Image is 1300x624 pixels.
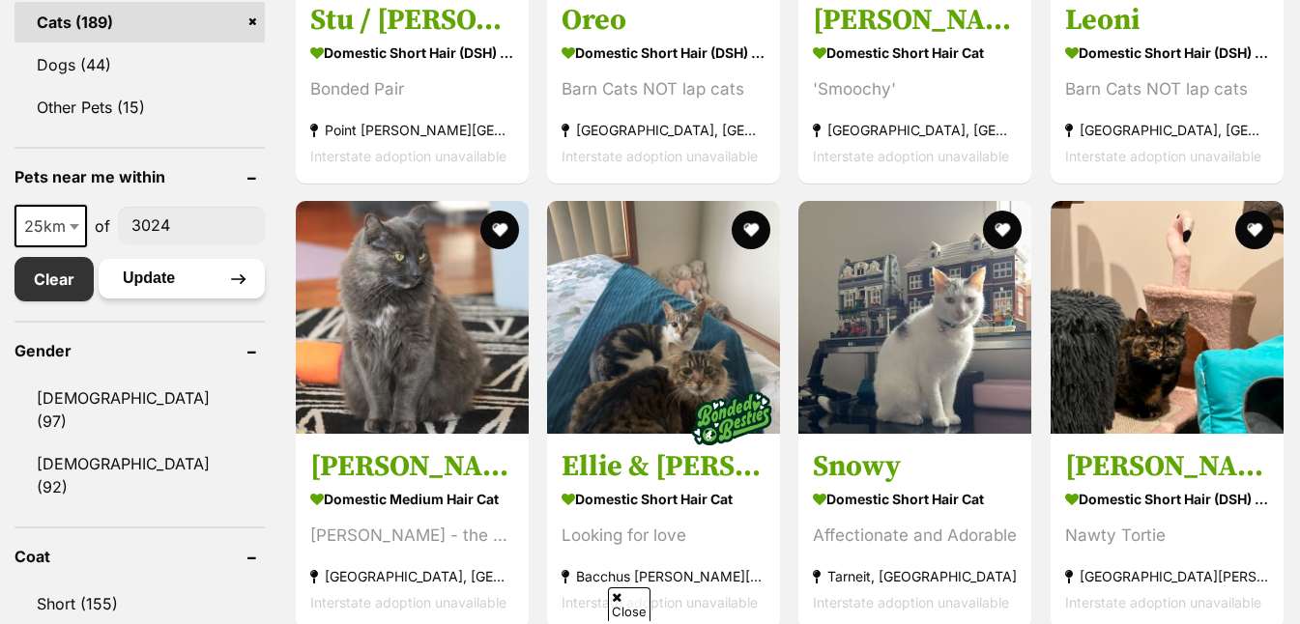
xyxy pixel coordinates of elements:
[296,201,529,434] img: Amelia - Domestic Medium Hair Cat
[16,213,85,240] span: 25km
[813,563,1017,589] strong: Tarneit, [GEOGRAPHIC_DATA]
[1065,1,1269,38] h3: Leoni
[984,211,1023,249] button: favourite
[99,259,265,298] button: Update
[547,201,780,434] img: Ellie & Munchie - Domestic Short Hair Cat
[813,1,1017,38] h3: [PERSON_NAME]
[562,116,766,142] strong: [GEOGRAPHIC_DATA], [GEOGRAPHIC_DATA]
[813,448,1017,485] h3: Snowy
[813,523,1017,549] div: Affectionate and Adorable
[562,1,766,38] h3: Oreo
[310,75,514,101] div: Bonded Pair
[310,594,506,610] span: Interstate adoption unavailable
[480,211,519,249] button: favourite
[14,443,265,507] a: [DEMOGRAPHIC_DATA] (92)
[813,147,1009,163] span: Interstate adoption unavailable
[813,38,1017,66] strong: Domestic Short Hair Cat
[562,448,766,485] h3: Ellie & [PERSON_NAME]
[562,485,766,513] strong: Domestic Short Hair Cat
[310,448,514,485] h3: [PERSON_NAME]
[813,75,1017,101] div: 'Smoochy'
[1051,201,1284,434] img: Bickford - Domestic Short Hair (DSH) Cat
[813,485,1017,513] strong: Domestic Short Hair Cat
[1065,147,1261,163] span: Interstate adoption unavailable
[14,583,265,624] a: Short (155)
[1065,38,1269,66] strong: Domestic Short Hair (DSH) Cat
[310,116,514,142] strong: Point [PERSON_NAME][GEOGRAPHIC_DATA]
[813,116,1017,142] strong: [GEOGRAPHIC_DATA], [GEOGRAPHIC_DATA]
[1065,563,1269,589] strong: [GEOGRAPHIC_DATA][PERSON_NAME][GEOGRAPHIC_DATA]
[95,214,110,238] span: of
[1065,523,1269,549] div: Nawty Tortie
[310,147,506,163] span: Interstate adoption unavailable
[562,594,758,610] span: Interstate adoption unavailable
[14,87,265,128] a: Other Pets (15)
[1065,485,1269,513] strong: Domestic Short Hair (DSH) Cat
[562,563,766,589] strong: Bacchus [PERSON_NAME][GEOGRAPHIC_DATA]
[310,523,514,549] div: [PERSON_NAME] - the quiet [DEMOGRAPHIC_DATA]
[562,523,766,549] div: Looking for love
[14,2,265,43] a: Cats (189)
[813,594,1009,610] span: Interstate adoption unavailable
[562,75,766,101] div: Barn Cats NOT lap cats
[1235,211,1274,249] button: favourite
[683,370,780,467] img: bonded besties
[732,211,770,249] button: favourite
[14,378,265,441] a: [DEMOGRAPHIC_DATA] (97)
[562,38,766,66] strong: Domestic Short Hair (DSH) Cat
[310,485,514,513] strong: Domestic Medium Hair Cat
[1065,448,1269,485] h3: [PERSON_NAME]
[14,257,94,301] a: Clear
[14,548,265,565] header: Coat
[608,587,650,621] span: Close
[310,563,514,589] strong: [GEOGRAPHIC_DATA], [GEOGRAPHIC_DATA]
[798,201,1031,434] img: Snowy - Domestic Short Hair Cat
[1065,116,1269,142] strong: [GEOGRAPHIC_DATA], [GEOGRAPHIC_DATA]
[562,147,758,163] span: Interstate adoption unavailable
[310,1,514,38] h3: Stu / [PERSON_NAME]
[14,205,87,247] span: 25km
[310,38,514,66] strong: Domestic Short Hair (DSH) Cat
[14,44,265,85] a: Dogs (44)
[14,168,265,185] header: Pets near me within
[1065,75,1269,101] div: Barn Cats NOT lap cats
[118,207,265,243] input: postcode
[14,342,265,359] header: Gender
[1065,594,1261,610] span: Interstate adoption unavailable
